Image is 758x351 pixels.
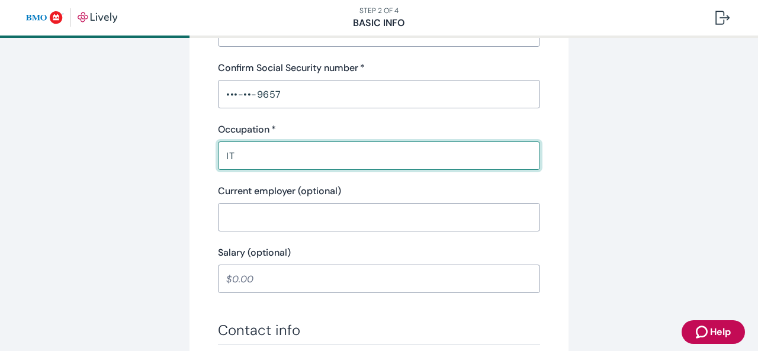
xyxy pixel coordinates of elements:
[706,4,739,32] button: Log out
[218,267,540,291] input: $0.00
[218,184,341,198] label: Current employer (optional)
[218,321,540,339] h3: Contact info
[218,82,540,106] input: ••• - •• - ••••
[710,325,731,339] span: Help
[218,123,276,137] label: Occupation
[696,325,710,339] svg: Zendesk support icon
[218,246,291,260] label: Salary (optional)
[682,320,745,344] button: Zendesk support iconHelp
[26,8,118,27] img: Lively
[218,61,365,75] label: Confirm Social Security number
